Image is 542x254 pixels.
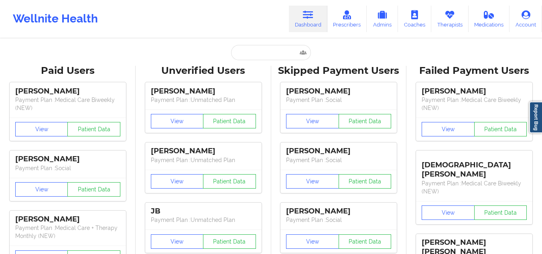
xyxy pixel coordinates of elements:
a: Account [510,6,542,32]
a: Prescribers [327,6,367,32]
button: Patient Data [203,114,256,128]
p: Payment Plan : Medical Care Biweekly (NEW) [422,179,527,195]
button: Patient Data [339,114,392,128]
a: Dashboard [289,6,327,32]
div: [PERSON_NAME] [15,215,120,224]
button: View [151,174,204,189]
p: Payment Plan : Medical Care Biweekly (NEW) [15,96,120,112]
button: View [286,234,339,249]
div: JB [151,207,256,216]
a: Therapists [431,6,469,32]
div: Failed Payment Users [412,65,536,77]
button: Patient Data [474,122,527,136]
button: Patient Data [339,174,392,189]
p: Payment Plan : Medical Care Biweekly (NEW) [422,96,527,112]
p: Payment Plan : Social [286,216,391,224]
button: View [286,114,339,128]
div: Unverified Users [141,65,266,77]
a: Medications [469,6,510,32]
p: Payment Plan : Medical Care + Therapy Monthly (NEW) [15,224,120,240]
div: [PERSON_NAME] [151,146,256,156]
button: View [151,234,204,249]
div: [PERSON_NAME] [286,207,391,216]
button: Patient Data [203,174,256,189]
button: View [422,205,475,220]
button: Patient Data [67,122,120,136]
button: Patient Data [339,234,392,249]
button: View [151,114,204,128]
div: [PERSON_NAME] [422,87,527,96]
p: Payment Plan : Social [15,164,120,172]
div: [PERSON_NAME] [286,146,391,156]
button: Patient Data [203,234,256,249]
button: Patient Data [474,205,527,220]
div: Paid Users [6,65,130,77]
p: Payment Plan : Unmatched Plan [151,96,256,104]
button: View [422,122,475,136]
div: [DEMOGRAPHIC_DATA][PERSON_NAME] [422,154,527,179]
button: View [15,182,68,197]
div: [PERSON_NAME] [15,87,120,96]
a: Coaches [398,6,431,32]
a: Admins [367,6,398,32]
button: View [286,174,339,189]
div: [PERSON_NAME] [15,154,120,164]
div: [PERSON_NAME] [286,87,391,96]
button: Patient Data [67,182,120,197]
p: Payment Plan : Unmatched Plan [151,216,256,224]
a: Report Bug [529,102,542,133]
p: Payment Plan : Unmatched Plan [151,156,256,164]
button: View [15,122,68,136]
p: Payment Plan : Social [286,156,391,164]
div: Skipped Payment Users [277,65,401,77]
div: [PERSON_NAME] [151,87,256,96]
p: Payment Plan : Social [286,96,391,104]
